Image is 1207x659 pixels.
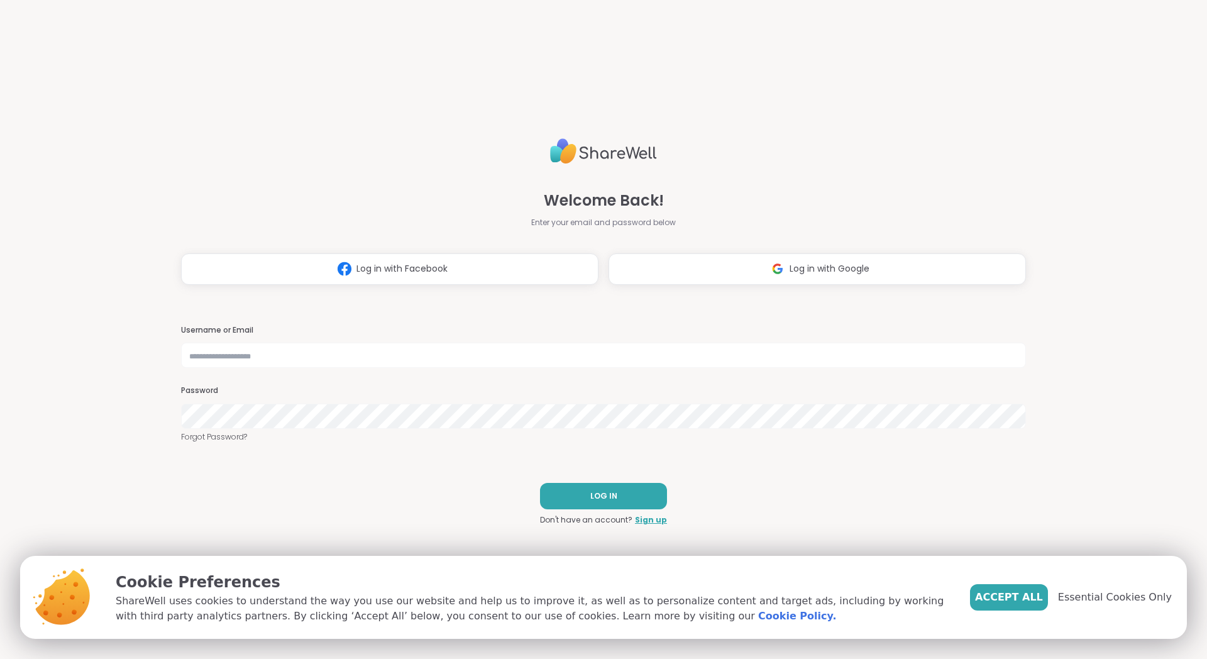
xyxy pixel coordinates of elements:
span: Enter your email and password below [531,217,676,228]
button: LOG IN [540,483,667,509]
span: Log in with Facebook [356,262,448,275]
h3: Username or Email [181,325,1026,336]
button: Accept All [970,584,1048,611]
img: ShareWell Logomark [333,257,356,280]
span: Accept All [975,590,1043,605]
span: LOG IN [590,490,617,502]
h3: Password [181,385,1026,396]
a: Cookie Policy. [758,609,836,624]
p: ShareWell uses cookies to understand the way you use our website and help us to improve it, as we... [116,594,950,624]
img: ShareWell Logomark [766,257,790,280]
span: Welcome Back! [544,189,664,212]
a: Sign up [635,514,667,526]
button: Log in with Google [609,253,1026,285]
button: Log in with Facebook [181,253,598,285]
a: Forgot Password? [181,431,1026,443]
span: Log in with Google [790,262,869,275]
span: Essential Cookies Only [1058,590,1172,605]
img: ShareWell Logo [550,133,657,169]
p: Cookie Preferences [116,571,950,594]
span: Don't have an account? [540,514,632,526]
